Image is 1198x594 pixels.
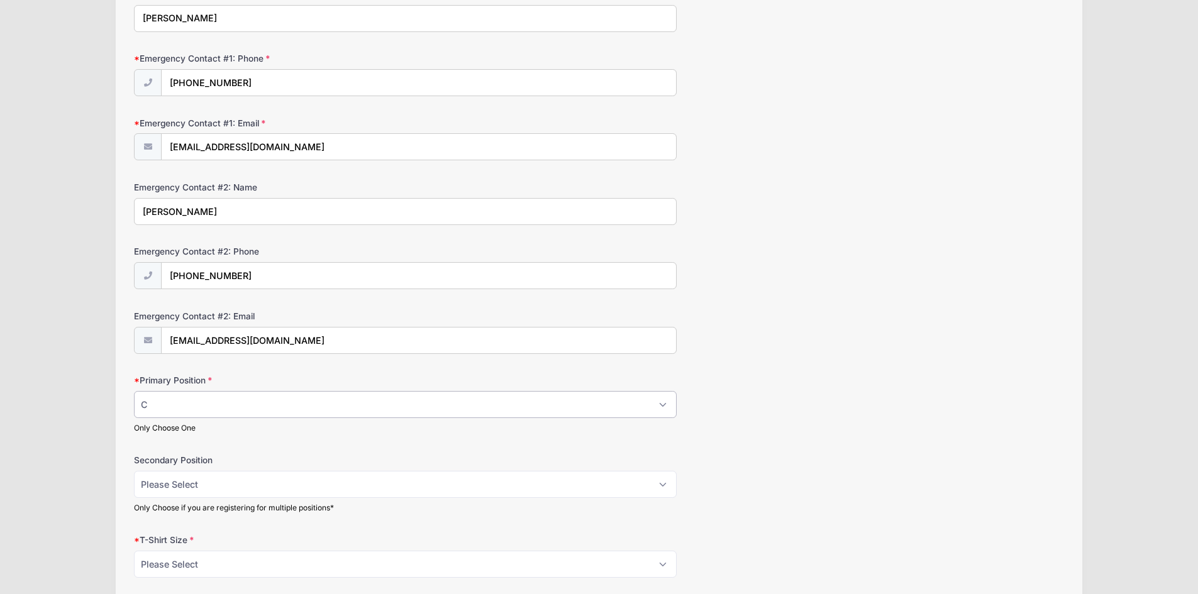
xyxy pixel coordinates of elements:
[134,245,444,258] label: Emergency Contact #2: Phone
[161,262,677,289] input: (xxx) xxx-xxxx
[161,133,677,160] input: email@email.com
[134,534,444,546] label: T-Shirt Size
[134,52,444,65] label: Emergency Contact #1: Phone
[134,502,677,514] div: Only Choose if you are registering for multiple positions*
[134,310,444,322] label: Emergency Contact #2: Email
[134,422,677,434] div: Only Choose One
[134,117,444,129] label: Emergency Contact #1: Email
[161,327,677,354] input: email@email.com
[161,69,677,96] input: (xxx) xxx-xxxx
[134,454,444,466] label: Secondary Position
[134,181,444,194] label: Emergency Contact #2: Name
[134,374,444,387] label: Primary Position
